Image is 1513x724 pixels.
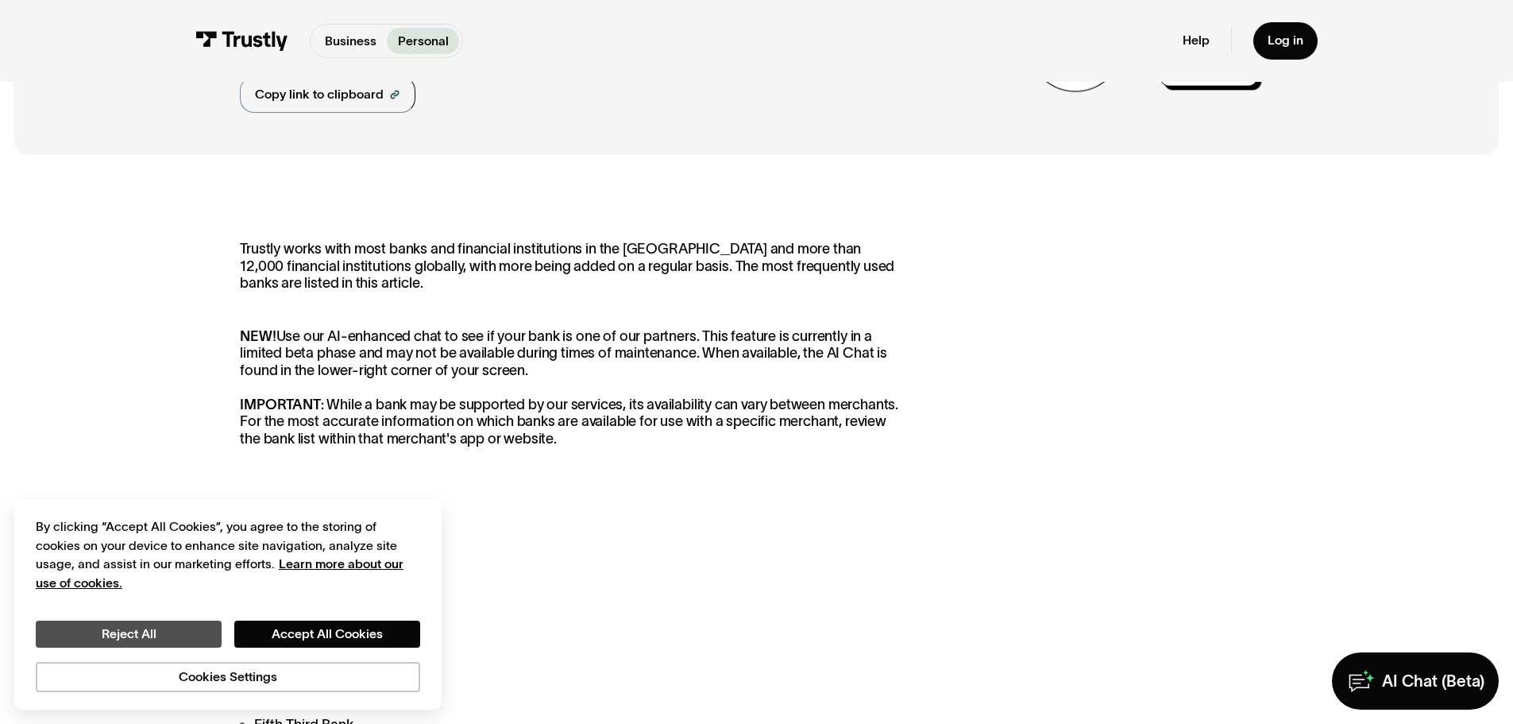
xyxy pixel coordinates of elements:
li: Capital One Bank [240,600,905,621]
a: Copy link to clipboard [240,76,415,113]
img: Trustly Logo [195,31,288,51]
button: Cookies Settings [36,662,420,692]
div: Privacy [36,517,420,691]
div: By clicking “Accept All Cookies”, you agree to the storing of cookies on your device to enhance s... [36,517,420,592]
div: Cookie banner [14,500,442,710]
li: Bank of America [240,571,905,593]
button: Reject All [36,621,222,648]
h3: US Banks: [240,505,905,536]
a: Log in [1253,22,1318,60]
strong: IMPORTANT [240,397,320,412]
li: Citibank [240,657,905,679]
a: Help [1183,33,1210,48]
div: Copy link to clipboard [255,85,384,104]
p: Use our AI-enhanced chat to see if your bank is one of our partners. This feature is currently in... [240,328,905,448]
a: Business [314,28,387,54]
p: Business [325,32,376,51]
li: Citizens Bank [240,686,905,707]
p: Personal [398,32,449,51]
a: AI Chat (Beta) [1332,652,1499,710]
button: Accept All Cookies [234,621,420,648]
p: Trustly works with most banks and financial institutions in the [GEOGRAPHIC_DATA] and more than 1... [240,241,905,292]
li: Chase Bank [240,629,905,650]
a: Personal [387,28,459,54]
div: AI Chat (Beta) [1382,671,1484,691]
strong: NEW! [240,328,276,344]
div: Log in [1268,33,1303,48]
